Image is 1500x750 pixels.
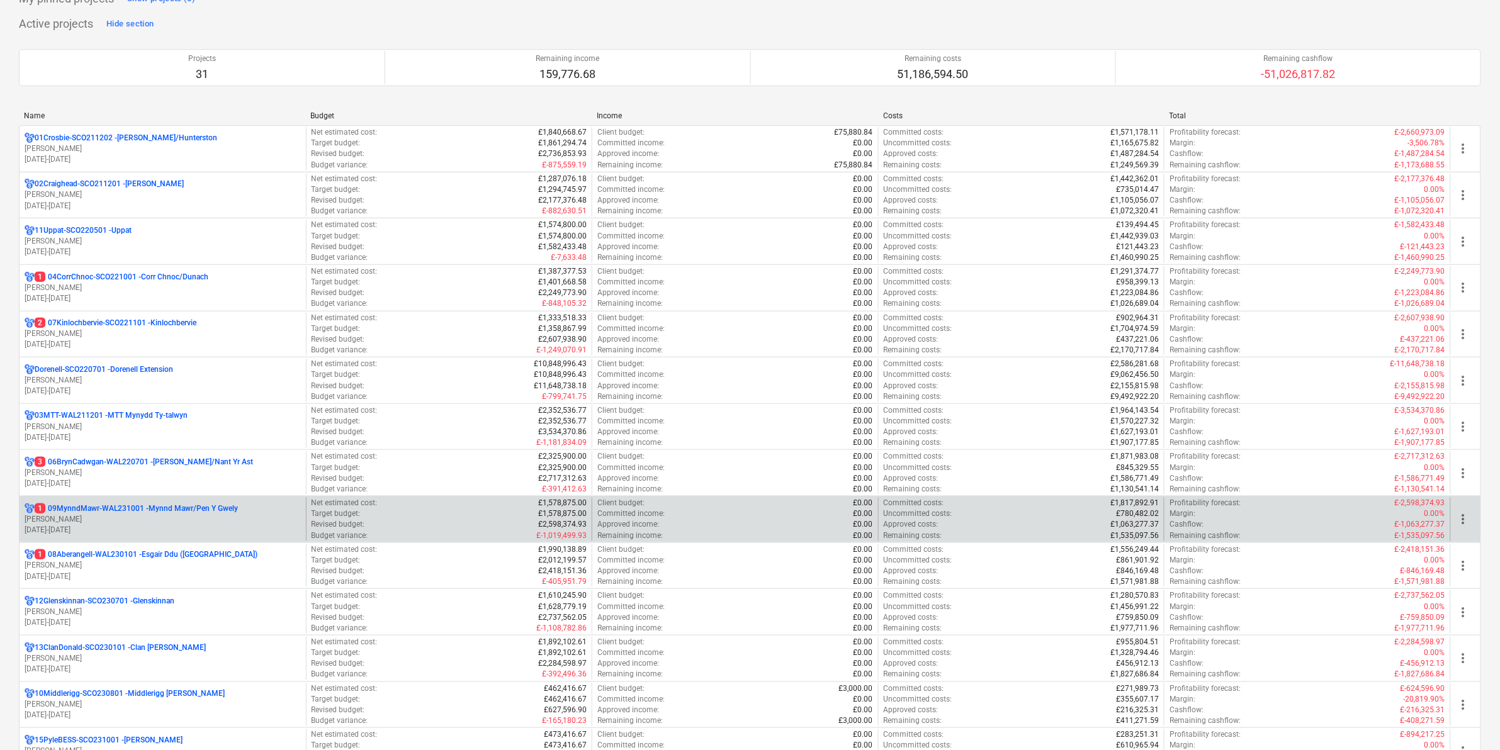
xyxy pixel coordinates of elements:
p: Profitability forecast : [1170,359,1241,369]
p: 06BrynCadwgan-WAL220701 - [PERSON_NAME]/Nant Yr Ast [35,457,253,467]
p: £-1,460,990.25 [1395,252,1445,263]
p: Approved income : [597,148,659,159]
p: 10Middlerigg-SCO230801 - Middlerigg [PERSON_NAME] [35,688,225,699]
p: [PERSON_NAME] [25,699,301,710]
p: 02Craighead-SCO211201 - [PERSON_NAME] [35,179,184,189]
div: Hide section [106,17,154,31]
p: 11Uppat-SCO220501 - Uppat [35,225,132,236]
p: £1,487,284.54 [1110,148,1159,159]
p: Approved costs : [884,242,939,252]
p: 0.00% [1424,277,1445,288]
div: 01Crosbie-SCO211202 -[PERSON_NAME]/Hunterston[PERSON_NAME][DATE]-[DATE] [25,133,301,165]
p: Cashflow : [1170,242,1204,252]
div: 03MTT-WAL211201 -MTT Mynydd Ty-talwyn[PERSON_NAME][DATE]-[DATE] [25,410,301,442]
p: £10,848,996.43 [534,359,587,369]
div: Total [1170,111,1446,120]
p: -3,506.78% [1408,138,1445,148]
p: £1,861,294.74 [538,138,587,148]
p: £1,442,939.03 [1110,231,1159,242]
p: 159,776.68 [536,67,599,82]
p: Revised budget : [312,148,365,159]
p: £1,291,374.77 [1110,266,1159,277]
p: Profitability forecast : [1170,220,1241,230]
p: [DATE] - [DATE] [25,154,301,165]
p: [DATE] - [DATE] [25,293,301,304]
p: £0.00 [854,381,873,391]
p: [DATE] - [DATE] [25,525,301,535]
p: Active projects [19,16,93,31]
p: £0.00 [854,252,873,263]
div: Project has multi currencies enabled [25,410,35,421]
div: Project has multi currencies enabled [25,272,35,283]
p: £0.00 [854,334,873,345]
p: Remaining income : [597,206,663,216]
p: £-7,633.48 [551,252,587,263]
p: Target budget : [312,231,361,242]
p: Target budget : [312,184,361,195]
p: Cashflow : [1170,288,1204,298]
div: 12Glenskinnan-SCO230701 -Glenskinnan[PERSON_NAME][DATE]-[DATE] [25,596,301,628]
div: Project has multi currencies enabled [25,457,35,467]
p: £-1,173,688.55 [1395,160,1445,171]
p: Committed costs : [884,220,944,230]
span: more_vert [1456,466,1471,481]
p: Remaining costs [898,53,969,64]
p: £-437,221.06 [1401,334,1445,345]
p: Client budget : [597,174,645,184]
div: 207Kinlochbervie-SCO221101 -Kinlochbervie[PERSON_NAME][DATE]-[DATE] [25,318,301,350]
span: 1 [35,549,45,559]
p: Uncommitted costs : [884,277,952,288]
p: £-1,582,433.48 [1395,220,1445,230]
span: more_vert [1456,605,1471,620]
p: Approved costs : [884,381,939,391]
div: Name [24,111,300,120]
p: £0.00 [854,323,873,334]
p: 08Aberangell-WAL230101 - Esgair Ddu ([GEOGRAPHIC_DATA]) [35,549,257,560]
p: £-1,223,084.86 [1395,288,1445,298]
p: £0.00 [854,138,873,148]
span: 3 [35,457,45,467]
p: Uncommitted costs : [884,323,952,334]
p: £2,170,717.84 [1110,345,1159,355]
div: Project has multi currencies enabled [25,225,35,236]
p: £0.00 [854,242,873,252]
p: Cashflow : [1170,381,1204,391]
p: £121,443.23 [1116,242,1159,252]
p: £-1,072,320.41 [1395,206,1445,216]
div: Project has multi currencies enabled [25,596,35,607]
p: £735,014.47 [1116,184,1159,195]
p: Approved costs : [884,334,939,345]
p: Profitability forecast : [1170,266,1241,277]
p: 07Kinlochbervie-SCO221101 - Kinlochbervie [35,318,196,328]
p: Net estimated cost : [312,174,378,184]
p: Dorenell-SCO220701 - Dorenell Extension [35,364,173,375]
p: [PERSON_NAME] [25,560,301,571]
p: Remaining costs : [884,206,942,216]
p: [DATE] - [DATE] [25,247,301,257]
p: Approved income : [597,334,659,345]
p: Revised budget : [312,195,365,206]
div: Project has multi currencies enabled [25,549,35,560]
p: Client budget : [597,405,645,416]
p: £0.00 [854,298,873,309]
span: more_vert [1456,141,1471,156]
p: £9,492,922.20 [1110,391,1159,402]
p: £2,249,773.90 [538,288,587,298]
p: Revised budget : [312,242,365,252]
p: Uncommitted costs : [884,369,952,380]
div: Project has multi currencies enabled [25,133,35,143]
p: Committed costs : [884,127,944,138]
p: Profitability forecast : [1170,405,1241,416]
p: Margin : [1170,277,1195,288]
p: [DATE] - [DATE] [25,478,301,489]
div: Project has multi currencies enabled [25,735,35,746]
p: Committed costs : [884,266,944,277]
p: £0.00 [854,345,873,355]
p: 0.00% [1424,231,1445,242]
p: £1,223,084.86 [1110,288,1159,298]
p: Net estimated cost : [312,405,378,416]
p: Remaining costs : [884,345,942,355]
p: £1,582,433.48 [538,242,587,252]
div: 108Aberangell-WAL230101 -Esgair Ddu ([GEOGRAPHIC_DATA])[PERSON_NAME][DATE]-[DATE] [25,549,301,581]
p: 01Crosbie-SCO211202 - [PERSON_NAME]/Hunterston [35,133,217,143]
